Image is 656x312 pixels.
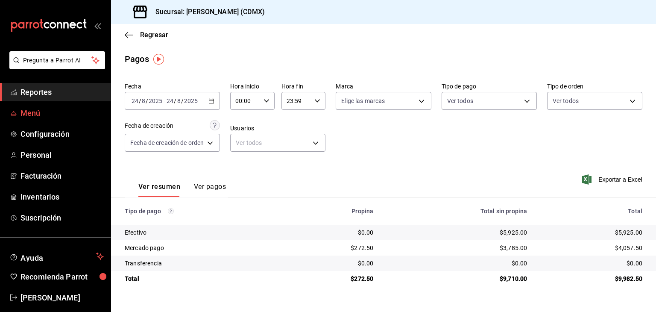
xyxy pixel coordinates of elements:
a: Pregunta a Parrot AI [6,62,105,71]
div: $0.00 [541,259,642,268]
div: $0.00 [387,259,527,268]
div: $5,925.00 [387,228,527,237]
div: $9,982.50 [541,274,642,283]
label: Fecha [125,83,220,89]
span: Facturación [20,170,104,182]
span: Pregunta a Parrot AI [23,56,92,65]
span: Reportes [20,86,104,98]
span: Ver todos [553,97,579,105]
div: navigation tabs [138,182,226,197]
span: Recomienda Parrot [20,271,104,283]
button: Ver resumen [138,182,180,197]
label: Hora inicio [230,83,275,89]
span: Fecha de creación de orden [130,138,204,147]
span: - [164,97,165,104]
div: $9,710.00 [387,274,527,283]
svg: Los pagos realizados con Pay y otras terminales son montos brutos. [168,208,174,214]
div: $3,785.00 [387,244,527,252]
span: Suscripción [20,212,104,224]
input: -- [177,97,181,104]
span: Menú [20,107,104,119]
input: -- [131,97,139,104]
span: Elige las marcas [341,97,385,105]
label: Hora fin [281,83,326,89]
div: Transferencia [125,259,281,268]
div: Tipo de pago [125,208,281,215]
span: / [139,97,141,104]
label: Usuarios [230,125,325,131]
span: / [146,97,148,104]
div: Mercado pago [125,244,281,252]
div: Efectivo [125,228,281,237]
span: Configuración [20,128,104,140]
button: open_drawer_menu [94,22,101,29]
span: Ayuda [20,251,93,262]
div: $0.00 [295,228,373,237]
div: Pagos [125,53,149,65]
label: Marca [336,83,431,89]
div: $4,057.50 [541,244,642,252]
label: Tipo de pago [442,83,537,89]
h3: Sucursal: [PERSON_NAME] (CDMX) [149,7,265,17]
button: Ver pagos [194,182,226,197]
div: $0.00 [295,259,373,268]
input: ---- [184,97,198,104]
button: Exportar a Excel [584,174,642,185]
span: Ver todos [447,97,473,105]
div: Ver todos [230,134,325,152]
div: $272.50 [295,274,373,283]
div: Total [125,274,281,283]
div: $272.50 [295,244,373,252]
div: Fecha de creación [125,121,173,130]
span: Regresar [140,31,168,39]
span: / [174,97,176,104]
label: Tipo de orden [547,83,642,89]
span: / [181,97,184,104]
input: ---- [148,97,163,104]
div: $5,925.00 [541,228,642,237]
input: -- [141,97,146,104]
div: Total sin propina [387,208,527,215]
button: Regresar [125,31,168,39]
img: Tooltip marker [153,54,164,65]
div: Total [541,208,642,215]
span: Inventarios [20,191,104,203]
span: [PERSON_NAME] [20,292,104,303]
input: -- [166,97,174,104]
span: Personal [20,149,104,161]
button: Pregunta a Parrot AI [9,51,105,69]
div: Propina [295,208,373,215]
